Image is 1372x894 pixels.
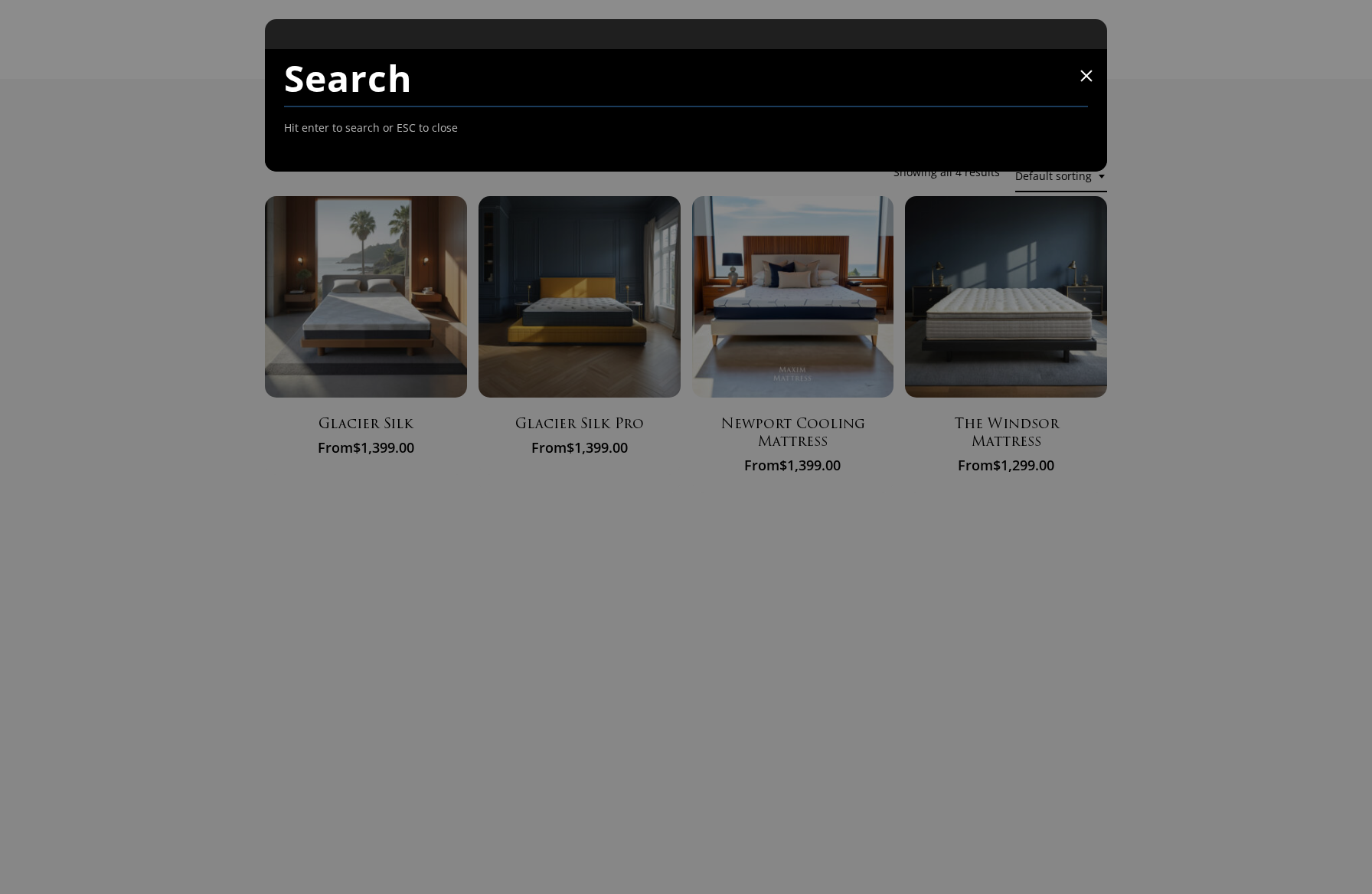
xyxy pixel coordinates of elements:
[779,456,841,474] bdi: 1,399.00
[567,438,574,457] span: $
[353,438,361,457] span: $
[498,436,661,456] span: From
[498,417,661,436] a: Glacier Silk Pro
[567,438,628,457] bdi: 1,399.00
[924,417,1088,454] a: The Windsor Mattress
[284,49,1088,107] input: Search
[1015,161,1107,192] span: Default sorting
[265,196,467,398] img: Glacier Silk
[711,454,875,473] span: From
[284,118,458,138] span: Hit enter to search or ESC to close
[779,456,787,474] span: $
[1015,157,1107,196] span: Default sorting
[905,196,1107,398] img: Windsor In Studio
[993,456,1054,474] bdi: 1,299.00
[993,456,1001,474] span: $
[924,454,1088,473] span: From
[353,438,414,457] bdi: 1,399.00
[711,417,875,454] a: Newport Cooling Mattress
[893,157,1000,188] p: Showing all 4 results
[692,196,894,398] img: Newport Cooling Mattress
[905,196,1107,398] a: The Windsor Mattress
[284,436,448,456] span: From
[479,196,681,398] img: Glacier Silk Pro
[284,417,448,436] a: Glacier Silk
